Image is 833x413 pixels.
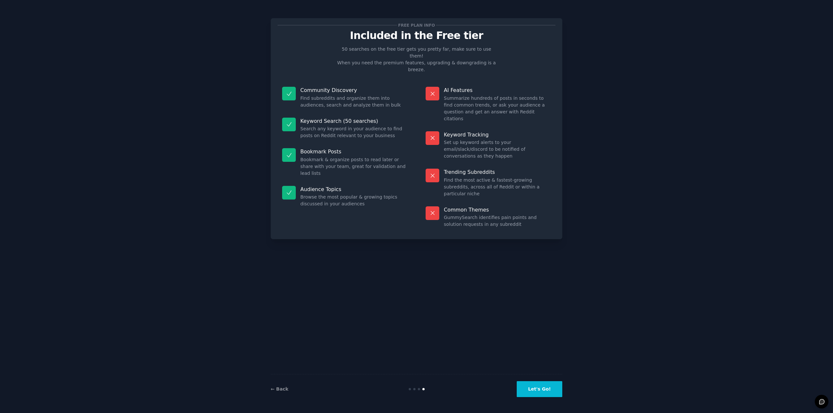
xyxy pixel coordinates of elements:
dd: Set up keyword alerts to your email/slack/discord to be notified of conversations as they happen [444,139,551,160]
p: Keyword Search (50 searches) [300,118,407,124]
dd: Summarize hundreds of posts in seconds to find common trends, or ask your audience a question and... [444,95,551,122]
p: Bookmark Posts [300,148,407,155]
p: Common Themes [444,206,551,213]
button: Let's Go! [517,381,562,397]
p: Community Discovery [300,87,407,94]
p: Keyword Tracking [444,131,551,138]
p: Trending Subreddits [444,169,551,175]
dd: GummySearch identifies pain points and solution requests in any subreddit [444,214,551,228]
span: Free plan info [397,22,436,29]
p: Audience Topics [300,186,407,193]
p: AI Features [444,87,551,94]
dd: Find the most active & fastest-growing subreddits, across all of Reddit or within a particular niche [444,177,551,197]
dd: Bookmark & organize posts to read later or share with your team, great for validation and lead lists [300,156,407,177]
p: 50 searches on the free tier gets you pretty far, make sure to use them! When you need the premiu... [335,46,498,73]
p: Included in the Free tier [278,30,555,41]
dd: Find subreddits and organize them into audiences, search and analyze them in bulk [300,95,407,109]
dd: Search any keyword in your audience to find posts on Reddit relevant to your business [300,125,407,139]
dd: Browse the most popular & growing topics discussed in your audiences [300,194,407,207]
a: ← Back [271,386,288,392]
